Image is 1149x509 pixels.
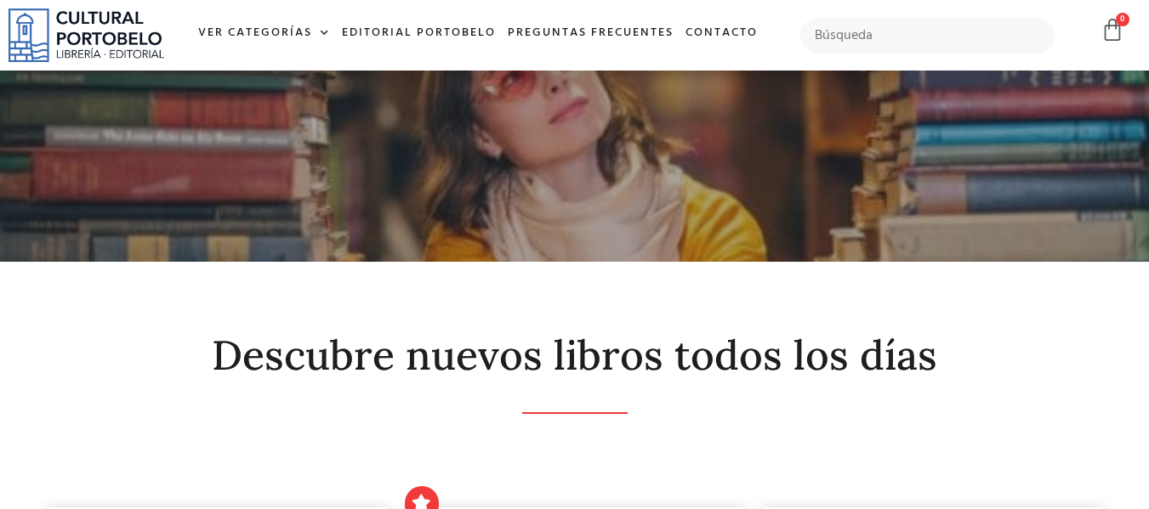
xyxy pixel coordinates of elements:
[336,15,502,52] a: Editorial Portobelo
[192,15,336,52] a: Ver Categorías
[1116,13,1129,26] span: 0
[48,333,1102,378] h2: Descubre nuevos libros todos los días
[1101,18,1124,42] a: 0
[680,15,764,52] a: Contacto
[502,15,680,52] a: Preguntas frecuentes
[800,18,1056,54] input: Búsqueda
